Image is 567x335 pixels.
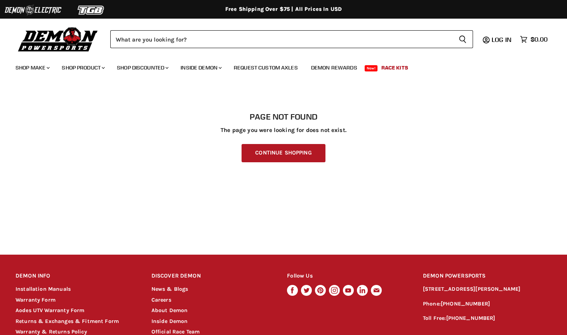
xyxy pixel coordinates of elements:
span: Log in [492,36,511,43]
span: $0.00 [530,36,548,43]
h2: DISCOVER DEMON [151,267,273,285]
a: Installation Manuals [16,286,71,292]
a: Shop Make [10,60,54,76]
p: The page you were looking for does not exist. [16,127,551,134]
p: [STREET_ADDRESS][PERSON_NAME] [423,285,551,294]
h2: DEMON POWERSPORTS [423,267,551,285]
a: Careers [151,297,171,303]
a: Official Race Team [151,328,200,335]
a: Returns & Exchanges & Fitment Form [16,318,119,325]
p: Toll Free: [423,314,551,323]
img: Demon Electric Logo 2 [4,3,62,17]
a: Log in [488,36,516,43]
a: $0.00 [516,34,551,45]
a: Request Custom Axles [228,60,304,76]
a: About Demon [151,307,188,314]
a: Race Kits [376,60,414,76]
a: [PHONE_NUMBER] [446,315,496,321]
h1: Page not found [16,112,551,122]
a: Shop Product [56,60,110,76]
img: Demon Powersports [16,25,101,53]
ul: Main menu [10,57,546,76]
a: News & Blogs [151,286,188,292]
a: Inside Demon [151,318,188,325]
form: Product [110,30,473,48]
h2: Follow Us [287,267,408,285]
a: Shop Discounted [111,60,173,76]
button: Search [452,30,473,48]
a: Inside Demon [175,60,226,76]
a: Continue Shopping [242,144,325,162]
h2: DEMON INFO [16,267,137,285]
a: Warranty & Returns Policy [16,328,87,335]
input: Search [110,30,452,48]
a: Aodes UTV Warranty Form [16,307,84,314]
p: Phone: [423,300,551,309]
span: New! [365,65,378,71]
a: Demon Rewards [305,60,363,76]
img: TGB Logo 2 [62,3,120,17]
a: [PHONE_NUMBER] [441,300,490,307]
a: Warranty Form [16,297,56,303]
